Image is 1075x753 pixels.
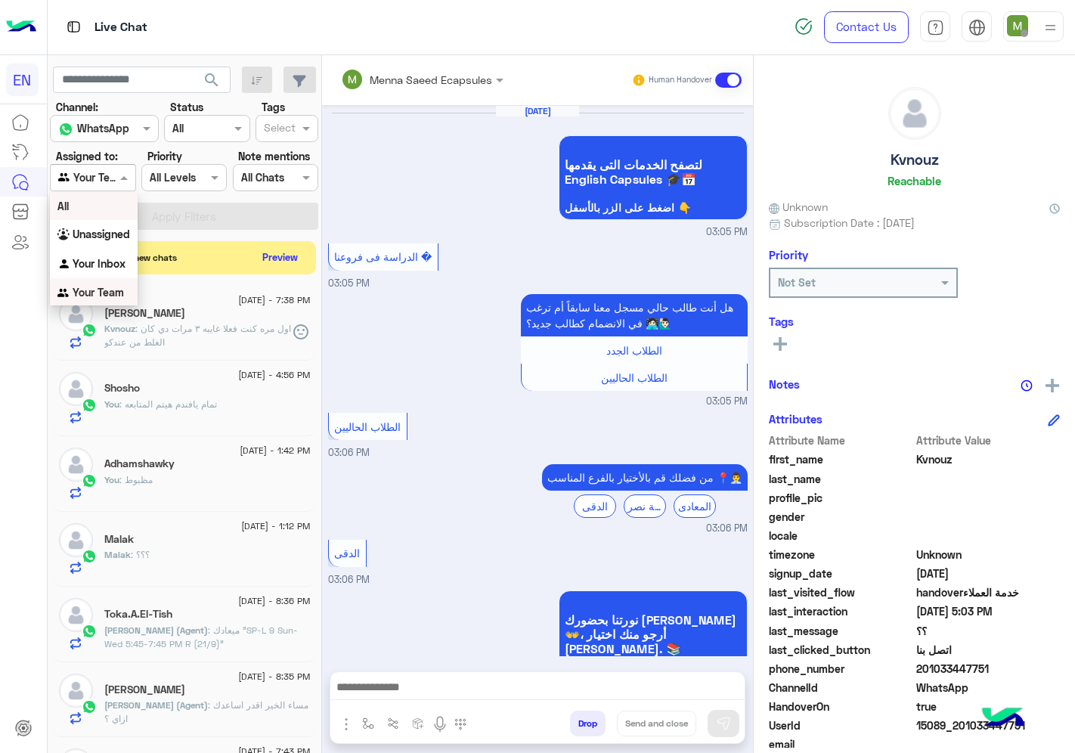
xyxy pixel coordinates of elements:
span: search [203,71,221,89]
button: Trigger scenario [381,711,406,736]
h6: Attributes [769,412,823,426]
img: WhatsApp [82,473,97,488]
img: tab [927,19,944,36]
span: true [916,699,1061,714]
span: مظبوط [119,474,153,485]
span: ؟؟؟ [131,549,150,560]
span: Kvnouz [916,451,1061,467]
h6: [DATE] [496,106,579,116]
img: send attachment [337,715,355,733]
span: You [104,398,119,410]
a: tab [920,11,950,43]
p: 11/9/2025, 3:05 PM [521,294,748,336]
span: اول مره كنت فعلا غايبه ٣ مرات دي كان الغلط من عندكو [104,323,291,348]
h6: Notes [769,377,800,391]
span: first_name [769,451,913,467]
span: الطلاب الحاليين [601,371,668,384]
label: Priority [147,148,182,164]
h6: Tags [769,315,1060,328]
img: spinner [795,17,813,36]
img: create order [412,717,424,730]
img: send voice note [431,715,449,733]
span: last_visited_flow [769,584,913,600]
b: All [57,200,69,212]
img: WhatsApp [82,549,97,564]
img: notes [1021,380,1033,392]
label: Tags [262,99,285,115]
span: email [769,736,913,752]
span: Attribute Value [916,432,1061,448]
ng-dropdown-panel: Options list [50,192,138,305]
h5: Toka.A.El-Tish [104,608,172,621]
h5: Malak [104,533,134,546]
span: HandoverOn [769,699,913,714]
span: 15089_201033447751 [916,717,1061,733]
h5: Jessy [104,683,185,696]
span: [DATE] - 7:38 PM [238,293,310,307]
span: 201033447751 [916,661,1061,677]
img: WhatsApp [82,323,97,338]
img: WhatsApp [82,398,97,413]
img: WhatsApp [82,624,97,639]
img: hulul-logo.png [977,693,1030,745]
span: [DATE] - 1:12 PM [241,519,310,533]
span: 03:06 PM [706,522,748,536]
img: INBOX.AGENTFILTER.YOURINBOX [57,257,73,272]
span: ChannelId [769,680,913,696]
span: UserId [769,717,913,733]
img: send message [716,716,731,731]
span: تمام يافندم هيتم المتابعه [119,398,217,410]
label: Note mentions [238,148,310,164]
span: 2025-09-11T12:05:29.309Z [916,566,1061,581]
span: [DATE] - 4:56 PM [238,368,310,382]
img: add [1046,379,1059,392]
span: [PERSON_NAME] (Agent) [104,624,208,636]
span: Unknown [916,547,1061,562]
span: last_interaction [769,603,913,619]
span: ميعادك "SP-L 9 Sun-Wed 5:45-7:45 PM R (21/9)" [104,624,298,649]
div: Select [262,119,296,139]
img: tab [968,19,986,36]
span: timezone [769,547,913,562]
span: 03:05 PM [706,225,748,240]
img: defaultAdmin.png [59,372,93,406]
span: لتصفح الخدمات التى يقدمها English Capsules 🎓📅 [565,157,742,186]
span: 2 [916,680,1061,696]
button: Apply Filters [50,203,318,230]
span: 03:06 PM [328,574,370,585]
h6: Priority [769,248,808,262]
div: المعادى [674,494,716,518]
span: null [916,736,1061,752]
span: 03:05 PM [328,277,370,289]
img: defaultAdmin.png [59,598,93,632]
b: Unassigned [73,228,130,240]
b: Your Inbox [73,257,125,270]
img: tab [64,17,83,36]
img: defaultAdmin.png [59,297,93,331]
div: EN [6,64,39,96]
span: null [916,509,1061,525]
span: الدراسة فى فروعنا � [334,250,432,263]
img: INBOX.AGENTFILTER.UNASSIGNED [57,228,73,243]
span: 2025-09-11T14:03:43.063Z [916,603,1061,619]
p: Live Chat [94,17,147,38]
img: make a call [454,718,466,730]
span: ؟؟ [916,623,1061,639]
button: Drop [570,711,606,736]
img: INBOX.AGENTFILTER.YOURTEAM [57,287,73,302]
label: Channel: [56,99,98,115]
span: handoverخدمة العملاء [916,584,1061,600]
span: Malak [104,549,131,560]
span: [DATE] - 1:42 PM [240,444,310,457]
span: اضغط على الزر بالأسفل 👇 [565,202,742,214]
span: last_message [769,623,913,639]
span: الطلاب الحاليين [334,420,401,433]
button: select flow [356,711,381,736]
span: signup_date [769,566,913,581]
span: [PERSON_NAME] (Agent) [104,699,208,711]
label: Status [170,99,203,115]
img: Logo [6,11,36,43]
img: profile [1041,18,1060,37]
span: Unknown [769,199,828,215]
img: defaultAdmin.png [59,448,93,482]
